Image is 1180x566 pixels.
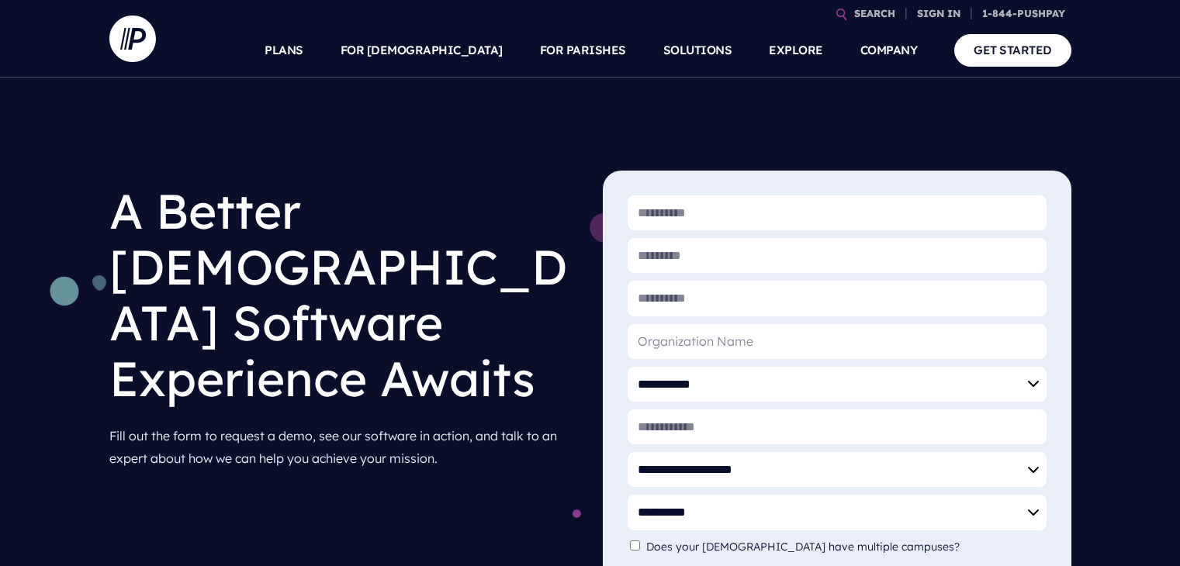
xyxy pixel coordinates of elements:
[860,23,918,78] a: COMPANY
[109,419,578,476] p: Fill out the form to request a demo, see our software in action, and talk to an expert about how ...
[646,540,967,554] label: Does your [DEMOGRAPHIC_DATA] have multiple campuses?
[663,23,732,78] a: SOLUTIONS
[341,23,503,78] a: FOR [DEMOGRAPHIC_DATA]
[628,324,1047,359] input: Organization Name
[265,23,303,78] a: PLANS
[109,171,578,419] h1: A Better [DEMOGRAPHIC_DATA] Software Experience Awaits
[540,23,626,78] a: FOR PARISHES
[769,23,823,78] a: EXPLORE
[954,34,1071,66] a: GET STARTED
